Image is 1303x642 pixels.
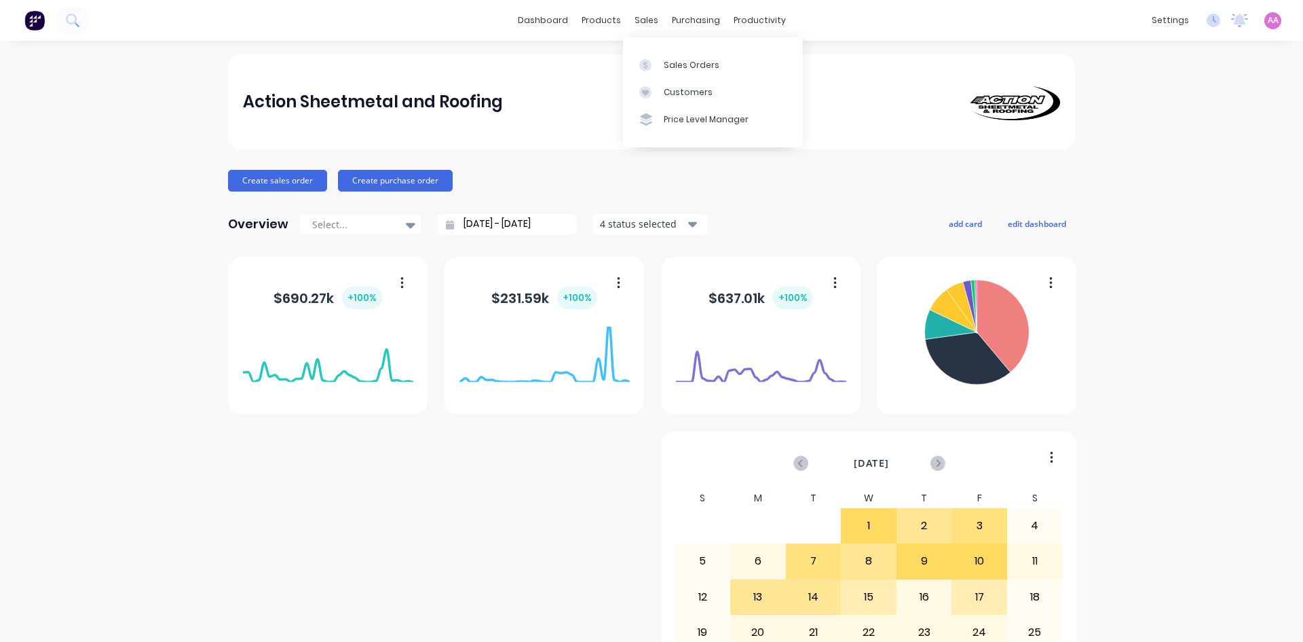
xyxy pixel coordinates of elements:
[676,544,730,578] div: 5
[243,88,503,115] div: Action Sheetmetal and Roofing
[841,488,896,508] div: W
[1008,580,1062,614] div: 18
[24,10,45,31] img: Factory
[575,10,628,31] div: products
[842,580,896,614] div: 15
[511,10,575,31] a: dashboard
[1268,14,1279,26] span: AA
[897,509,951,543] div: 2
[623,51,803,78] a: Sales Orders
[628,10,665,31] div: sales
[897,544,951,578] div: 9
[842,544,896,578] div: 8
[951,488,1007,508] div: F
[600,217,685,231] div: 4 status selected
[273,287,382,309] div: $ 690.27k
[896,488,952,508] div: T
[1007,488,1063,508] div: S
[1008,544,1062,578] div: 11
[842,509,896,543] div: 1
[557,287,597,309] div: + 100 %
[228,170,327,192] button: Create sales order
[664,113,749,126] div: Price Level Manager
[731,580,785,614] div: 13
[727,10,793,31] div: productivity
[786,488,842,508] div: T
[664,59,719,71] div: Sales Orders
[665,10,727,31] div: purchasing
[787,580,841,614] div: 14
[773,287,813,309] div: + 100 %
[897,580,951,614] div: 16
[676,580,730,614] div: 12
[731,544,785,578] div: 6
[854,456,889,471] span: [DATE]
[1145,10,1196,31] div: settings
[952,580,1006,614] div: 17
[952,544,1006,578] div: 10
[965,84,1060,120] img: Action Sheetmetal and Roofing
[999,215,1075,232] button: edit dashboard
[952,509,1006,543] div: 3
[940,215,991,232] button: add card
[730,488,786,508] div: M
[338,170,453,192] button: Create purchase order
[592,214,708,234] button: 4 status selected
[228,211,288,238] div: Overview
[623,79,803,106] a: Customers
[342,287,382,309] div: + 100 %
[664,86,713,99] div: Customers
[675,488,731,508] div: S
[623,106,803,133] a: Price Level Manager
[787,544,841,578] div: 7
[1008,509,1062,543] div: 4
[491,287,597,309] div: $ 231.59k
[709,287,813,309] div: $ 637.01k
